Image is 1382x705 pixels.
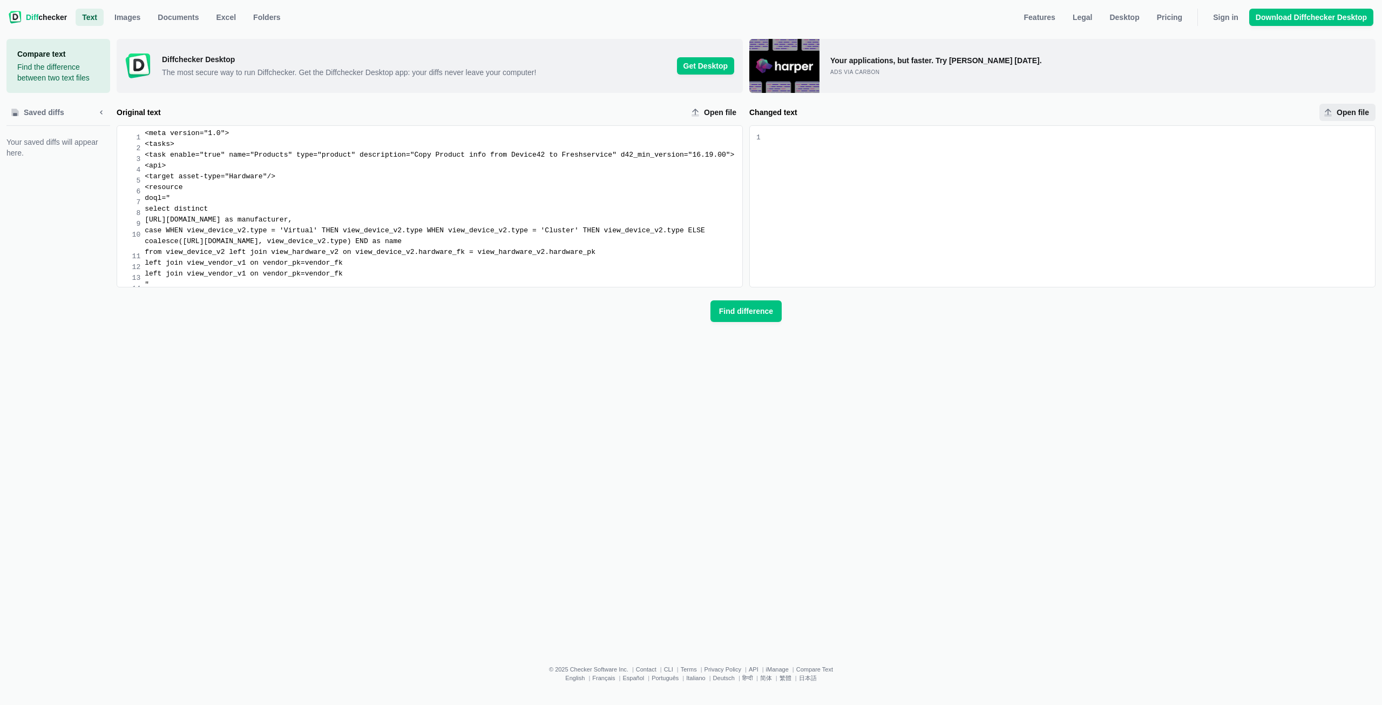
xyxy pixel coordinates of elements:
[749,666,758,673] a: API
[145,182,742,193] div: <resource
[1319,104,1376,121] label: Changed text upload
[686,675,705,681] a: Italiano
[145,171,742,182] div: <target asset-type="Hardware"/>
[622,675,644,681] a: Español
[124,143,140,154] div: 2
[1107,12,1141,23] span: Desktop
[636,666,656,673] a: Contact
[760,675,772,681] a: 简体
[780,675,791,681] a: 繁體
[117,107,682,118] label: Original text
[1254,12,1369,23] span: Download Diffchecker Desktop
[251,12,283,23] span: Folders
[710,300,782,322] button: Find difference
[151,9,205,26] a: Documents
[117,39,743,93] a: Diffchecker Desktop iconDiffchecker Desktop The most secure way to run Diffchecker. Get the Diffc...
[549,666,636,673] li: © 2025 Checker Software Inc.
[592,675,615,681] a: Français
[145,204,742,214] div: select distinct
[761,126,1375,287] div: Changed text input
[749,39,1376,93] a: Your applications, but faster. Try [PERSON_NAME] [DATE].ads via Carbon
[214,12,239,23] span: Excel
[742,675,753,681] a: हिन्दी
[1249,9,1373,26] a: Download Diffchecker Desktop
[125,53,151,79] img: Diffchecker Desktop icon
[124,132,140,143] div: 1
[124,230,140,251] div: 10
[9,9,67,26] a: Diffchecker
[17,49,99,59] h1: Compare text
[112,12,143,23] span: Images
[80,12,99,23] span: Text
[155,12,201,23] span: Documents
[717,306,775,317] span: Find difference
[76,9,104,26] a: Text
[22,107,66,118] span: Saved diffs
[247,9,287,26] button: Folders
[145,268,742,279] div: left join view_vendor_v1 on vendor_pk=vendor_fk
[677,57,734,75] span: Get Desktop
[124,208,140,219] div: 8
[145,225,742,247] div: case WHEN view_device_v2.type = 'Virtual' THEN view_device_v2.type WHEN view_device_v2.type = 'Cl...
[124,176,140,186] div: 5
[687,104,743,121] label: Original text upload
[93,104,110,121] button: Minimize sidebar
[145,193,742,204] div: doql="
[124,284,140,294] div: 14
[565,675,585,681] a: English
[664,666,673,673] a: CLI
[681,666,697,673] a: Terms
[26,12,67,23] span: checker
[749,39,819,93] img: undefined icon
[830,55,1053,66] p: Your applications, but faster. Try [PERSON_NAME] [DATE].
[162,67,668,78] span: The most secure way to run Diffchecker. Get the Diffchecker Desktop app: your diffs never leave y...
[702,107,739,118] span: Open file
[713,675,735,681] a: Deutsch
[145,279,742,290] div: "
[162,54,668,65] span: Diffchecker Desktop
[124,197,140,208] div: 7
[1066,9,1099,26] a: Legal
[1207,9,1245,26] a: Sign in
[124,154,140,165] div: 3
[145,247,742,258] div: from view_device_v2 left join view_hardware_v2 on view_device_v2.hardware_fk = view_hardware_v2.h...
[704,666,741,673] a: Privacy Policy
[124,165,140,176] div: 4
[124,273,140,284] div: 13
[830,69,879,75] span: ads via Carbon
[108,9,147,26] a: Images
[26,13,38,22] span: Diff
[1071,12,1095,23] span: Legal
[1211,12,1241,23] span: Sign in
[124,186,140,197] div: 6
[145,139,742,150] div: <tasks>
[124,219,140,230] div: 9
[9,11,22,24] img: Diffchecker logo
[124,262,140,273] div: 12
[145,160,742,171] div: <api>
[145,150,742,160] div: <task enable="true" name="Products" type="product" description="Copy Product info from Device42 t...
[210,9,243,26] a: Excel
[766,666,789,673] a: iManage
[145,258,742,268] div: left join view_vendor_v1 on vendor_pk=vendor_fk
[1022,12,1058,23] span: Features
[1018,9,1062,26] a: Features
[145,128,742,139] div: <meta version="1.0">
[6,137,110,158] span: Your saved diffs will appear here.
[652,675,679,681] a: Português
[756,132,761,143] div: 1
[796,666,833,673] a: Compare Text
[1150,9,1189,26] a: Pricing
[1334,107,1371,118] span: Open file
[1155,12,1184,23] span: Pricing
[799,675,817,681] a: 日本語
[124,251,140,262] div: 11
[1103,9,1146,26] a: Desktop
[749,107,1315,118] label: Changed text
[145,214,742,225] div: [URL][DOMAIN_NAME] as manufacturer,
[17,62,99,83] p: Find the difference between two text files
